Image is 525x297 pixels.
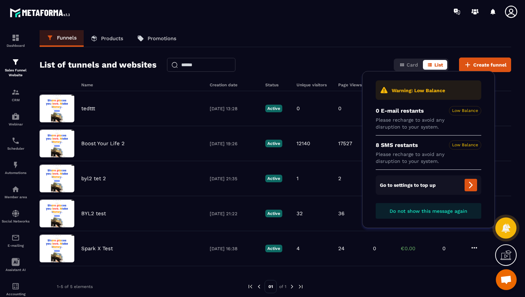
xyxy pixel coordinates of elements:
button: Card [395,60,422,70]
a: Funnels [40,30,84,47]
img: image [40,200,74,227]
p: Active [265,210,282,217]
img: formation [11,58,20,66]
img: automations [11,112,20,121]
a: automationsautomationsMember area [2,180,30,204]
h6: Page Views [338,82,366,87]
a: emailemailE-mailing [2,228,30,253]
img: next [298,283,304,290]
a: formationformationSales Funnel Website [2,53,30,83]
p: 24 [338,245,344,252]
img: prev [247,283,253,290]
span: List [434,62,443,68]
p: 12140 [297,140,310,147]
img: social-network [11,209,20,218]
p: 32 [297,210,303,217]
p: Sales Funnel Website [2,68,30,78]
p: 0 [297,105,300,112]
img: logo [10,6,72,19]
button: List [423,60,447,70]
p: Member area [2,195,30,199]
a: Promotions [130,30,183,47]
span: Do not show this message again [390,208,467,214]
p: [DATE] 21:35 [210,176,258,181]
p: 4 [297,245,300,252]
img: image [40,130,74,157]
p: Scheduler [2,147,30,150]
p: 0 [373,245,376,252]
p: 1 [297,175,299,182]
p: Please recharge to avoid any disruption to your system. [376,151,481,165]
p: 0 E-mail restants [376,106,481,115]
img: image [40,235,74,262]
span: Low Balance [449,106,481,115]
img: prev [256,283,262,290]
span: Card [407,62,418,68]
span: Low Balance [449,140,481,150]
a: Products [84,30,130,47]
p: BYL2 test [81,210,106,217]
p: [DATE] 13:28 [210,106,258,111]
p: Assistant AI [2,268,30,272]
a: formationformationCRM [2,83,30,107]
p: 0 [338,105,341,112]
p: [DATE] 16:38 [210,246,258,251]
img: email [11,234,20,242]
a: social-networksocial-networkSocial Networks [2,204,30,228]
p: Spark X Test [81,245,113,252]
img: formation [11,34,20,42]
span: Create funnel [473,61,507,68]
p: byl2 tet 2 [81,175,106,182]
p: 0 [442,245,463,252]
h6: Status [265,82,290,87]
p: Warning: Low Balance [392,87,445,94]
button: Create funnel [459,58,511,72]
a: Assistant AI [2,253,30,277]
p: Active [265,245,282,252]
p: 8 SMS restants [376,140,481,150]
p: Funnels [57,35,77,41]
p: Active [265,175,282,182]
p: of 1 [279,284,286,289]
p: Boost Your Life 2 [81,140,125,147]
p: Active [265,140,282,147]
a: schedulerschedulerScheduler [2,131,30,156]
a: automationsautomationsAutomations [2,156,30,180]
img: image [40,165,74,192]
p: 2 [338,175,341,182]
p: Automations [2,171,30,175]
p: Active [265,105,282,112]
p: €0.00 [401,245,435,252]
h6: Name [81,82,203,87]
p: Please recharge to avoid any disruption to your system. [376,117,481,130]
div: Open chat [496,269,517,290]
p: 01 [265,280,277,293]
p: tedttt [81,105,95,112]
a: automationsautomationsWebinar [2,107,30,131]
img: automations [11,161,20,169]
img: automations [11,185,20,193]
h2: List of tunnels and websites [40,58,157,72]
h6: Creation date [210,82,258,87]
a: formationformationDashboard [2,28,30,53]
span: Go to settings to top up [376,175,481,195]
p: [DATE] 19:26 [210,141,258,146]
h6: Unique visitors [297,82,331,87]
img: image [40,95,74,122]
p: E-mailing [2,244,30,247]
p: Webinar [2,122,30,126]
img: formation [11,88,20,96]
p: Dashboard [2,44,30,47]
p: Social Networks [2,219,30,223]
p: [DATE] 21:22 [210,211,258,216]
p: Promotions [148,35,176,42]
img: next [289,283,295,290]
p: Products [101,35,123,42]
img: accountant [11,282,20,290]
p: Accounting [2,292,30,296]
p: 17527 [338,140,352,147]
p: 1-5 of 5 elements [57,284,93,289]
button: Do not show this message again [376,203,481,219]
p: 36 [338,210,344,217]
img: scheduler [11,137,20,145]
